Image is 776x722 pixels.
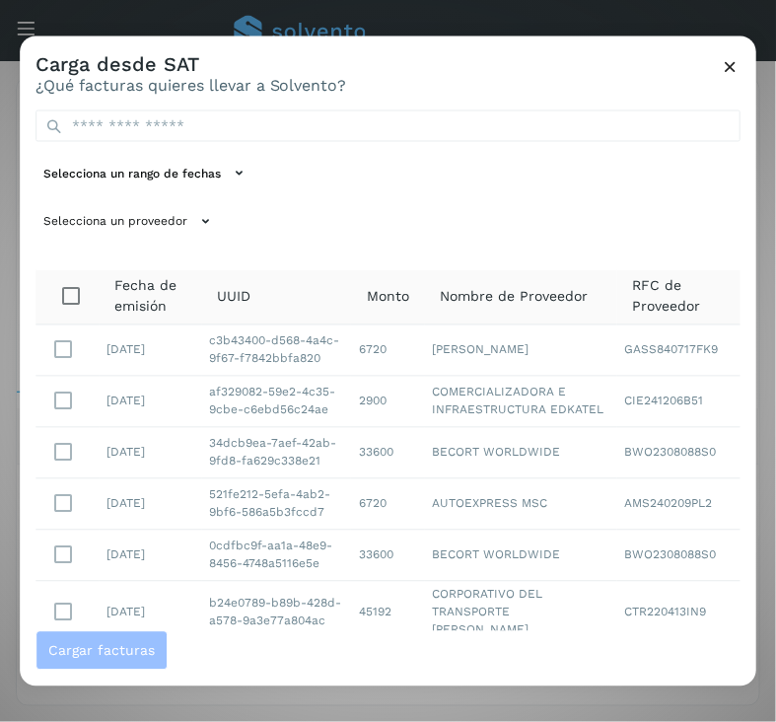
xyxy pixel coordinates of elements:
td: [DATE] [99,530,202,581]
span: RFC de Proveedor [633,276,725,318]
td: BWO2308088S0 [617,427,741,478]
td: af329082-59e2-4c35-9cbe-c6ebd56c24ae [201,376,350,427]
td: [DATE] [99,478,202,530]
span: Monto [367,286,409,307]
td: CIE241206B51 [617,376,741,427]
td: AMS240209PL2 [617,478,741,530]
td: BWO2308088S0 [617,530,741,581]
td: b24e0789-b89b-428d-a578-9a3e77a804ac [201,581,350,643]
td: GASS840717FK9 [617,325,741,376]
p: ¿Qué facturas quieres llevar a Solvento? [35,76,347,95]
td: [DATE] [99,376,202,427]
button: Selecciona un rango de fechas [35,158,257,190]
td: 6720 [351,478,425,530]
td: 521fe212-5efa-4ab2-9bf6-586a5b3fccd7 [201,478,350,530]
td: CTR220413IN9 [617,581,741,643]
td: COMERCIALIZADORA E INFRAESTRUCTURA EDKATEL [425,376,617,427]
span: Nombre de Proveedor [441,286,589,307]
td: [DATE] [99,581,202,643]
td: 34dcb9ea-7aef-42ab-9fd8-fa629c338e21 [201,427,350,478]
td: 33600 [351,530,425,581]
td: [DATE] [99,325,202,376]
td: [DATE] [99,427,202,478]
td: CORPORATIVO DEL TRANSPORTE [PERSON_NAME] [425,581,617,643]
td: AUTOEXPRESS MSC [425,478,617,530]
td: 2900 [351,376,425,427]
td: 45192 [351,581,425,643]
span: Cargar facturas [48,643,155,657]
td: [PERSON_NAME] [425,325,617,376]
button: Selecciona un proveedor [35,206,224,239]
td: c3b43400-d568-4a4c-9f67-f7842bbfa820 [201,325,350,376]
td: BECORT WORLDWIDE [425,530,617,581]
h3: Carga desde SAT [35,52,347,76]
td: 0cdfbc9f-aa1a-48e9-8456-4748a5116e5e [201,530,350,581]
span: UUID [217,286,250,307]
button: Cargar facturas [35,630,168,670]
td: 33600 [351,427,425,478]
td: 6720 [351,325,425,376]
span: Fecha de emisión [114,276,186,318]
td: BECORT WORLDWIDE [425,427,617,478]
